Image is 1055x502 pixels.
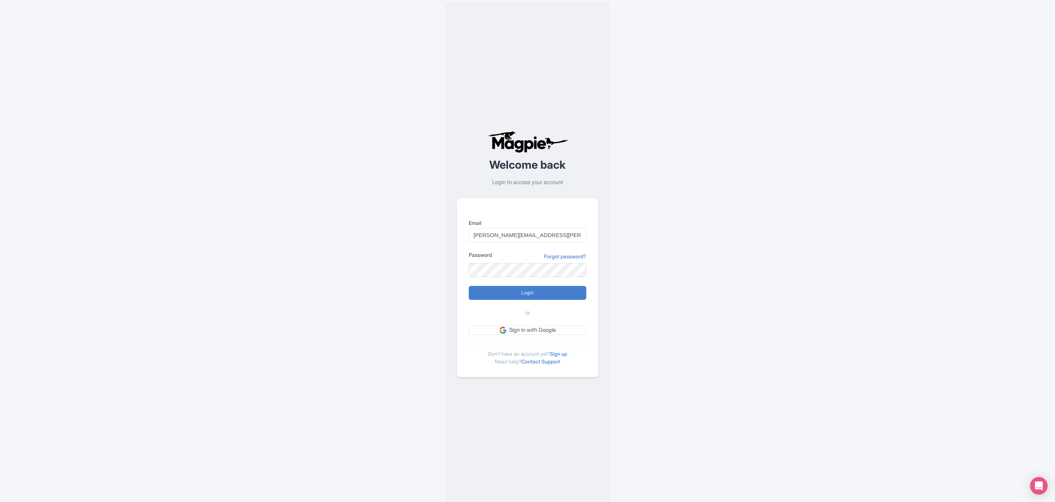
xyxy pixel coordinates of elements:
[544,252,586,260] a: Forgot password?
[469,228,586,242] input: you@example.com
[1030,477,1048,495] div: Open Intercom Messenger
[457,178,598,187] p: Login to access your account
[500,327,506,333] img: google.svg
[469,219,586,227] label: Email
[457,159,598,171] h2: Welcome back
[486,131,569,153] img: logo-ab69f6fb50320c5b225c76a69d11143b.png
[521,358,560,365] a: Contact Support
[469,326,586,335] a: Sign in with Google
[469,286,586,300] input: Login
[525,309,530,317] span: or
[550,351,567,357] a: Sign up
[469,251,492,259] label: Password
[469,344,586,365] div: Don't have an account yet? Need help?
